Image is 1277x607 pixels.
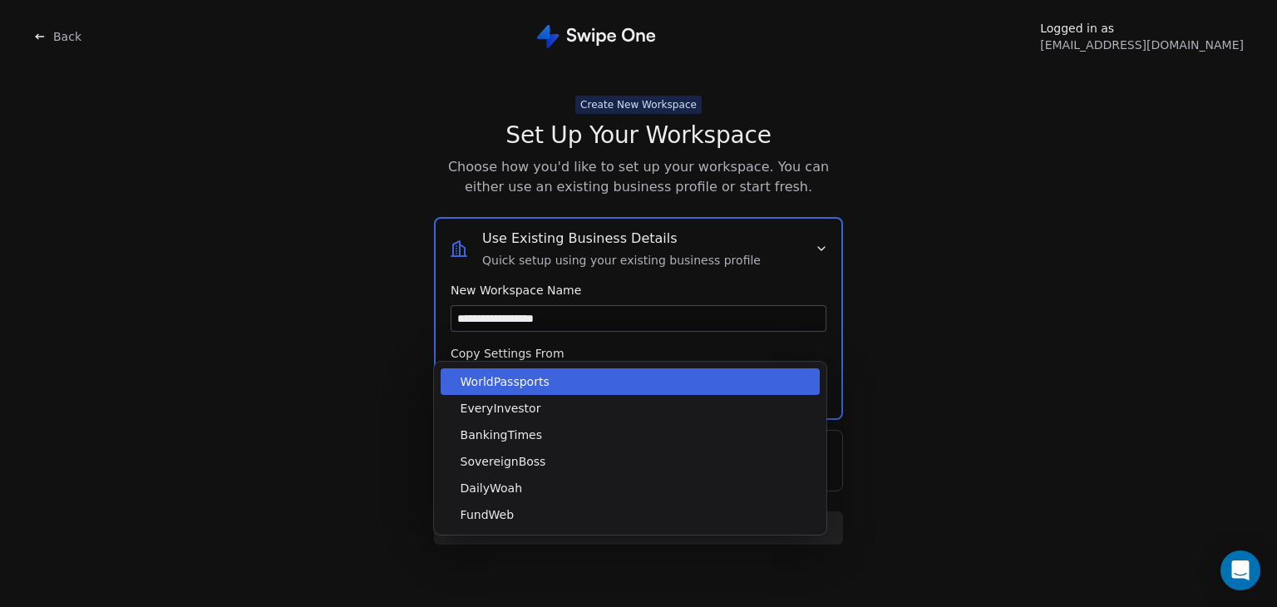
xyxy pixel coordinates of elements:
[461,427,542,443] span: BankingTimes
[461,373,550,390] span: WorldPassports
[461,506,514,523] span: FundWeb
[461,400,541,417] span: EveryInvestor
[461,480,522,496] span: DailyWoah
[461,453,546,470] span: SovereignBoss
